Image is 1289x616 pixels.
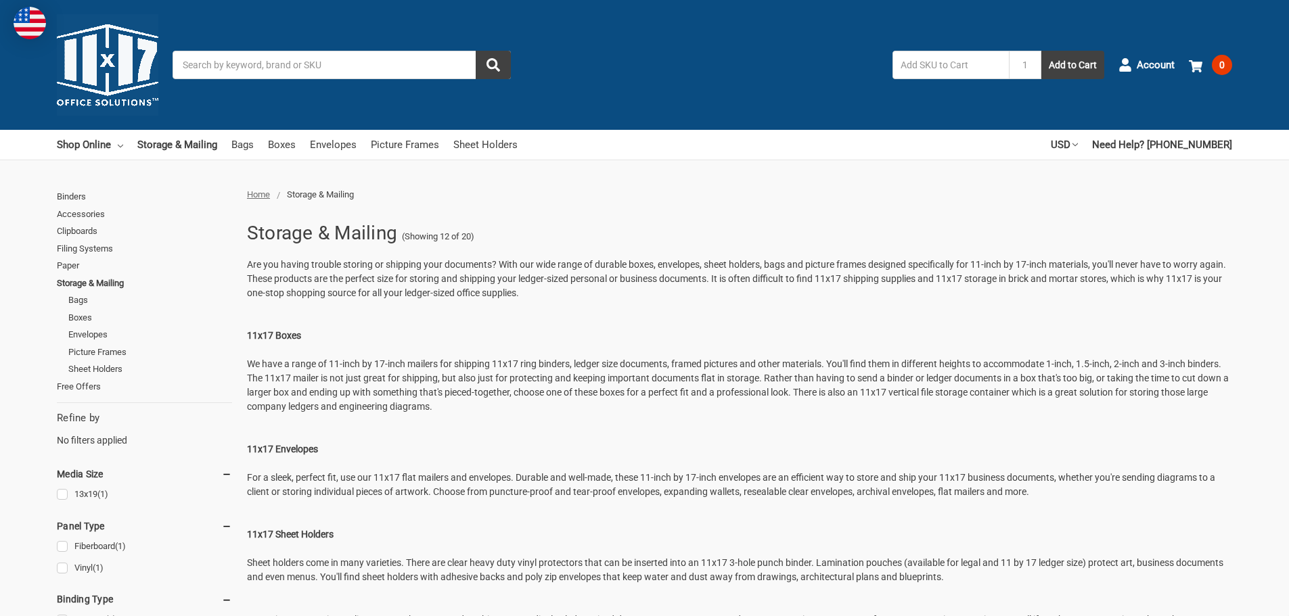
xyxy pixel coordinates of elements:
span: Storage & Mailing [287,189,354,199]
strong: 11x17 Envelopes [247,444,318,454]
h5: Binding Type [57,591,232,607]
img: 11x17.com [57,14,158,116]
a: Fiberboard [57,538,232,556]
a: Need Help? [PHONE_NUMBER] [1092,130,1232,160]
a: Filing Systems [57,240,232,258]
a: Picture Frames [68,343,232,361]
a: USD [1051,130,1078,160]
strong: 11x17 Boxes [247,330,301,341]
a: Free Offers [57,378,232,396]
a: Home [247,189,270,199]
h1: Storage & Mailing [247,216,397,251]
span: (1) [97,489,108,499]
a: Boxes [268,130,296,160]
a: Shop Online [57,130,123,160]
a: Envelopes [310,130,357,160]
a: Paper [57,257,232,275]
a: Binders [57,188,232,206]
span: 0 [1212,55,1232,75]
a: Bags [68,291,232,309]
a: Accessories [57,206,232,223]
a: Boxes [68,309,232,327]
a: Account [1118,47,1175,82]
a: 13x19 [57,485,232,504]
img: duty and tax information for United States [14,7,46,39]
a: Sheet Holders [68,360,232,378]
span: (Showing 12 of 20) [402,230,474,243]
input: Add SKU to Cart [892,51,1009,79]
h5: Refine by [57,410,232,426]
a: Storage & Mailing [57,275,232,292]
a: Clipboards [57,222,232,240]
a: Envelopes [68,326,232,343]
a: Picture Frames [371,130,439,160]
h5: Panel Type [57,518,232,534]
span: (1) [115,541,126,551]
span: (1) [93,563,104,573]
input: Search by keyword, brand or SKU [173,51,511,79]
button: Add to Cart [1041,51,1104,79]
a: 0 [1189,47,1232,82]
strong: 11x17 Sheet Holders [247,529,334,540]
a: Sheet Holders [453,130,518,160]
div: No filters applied [57,410,232,447]
h5: Media Size [57,466,232,482]
a: Storage & Mailing [137,130,217,160]
a: Vinyl [57,559,232,577]
span: Account [1137,57,1175,73]
a: Bags [231,130,254,160]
